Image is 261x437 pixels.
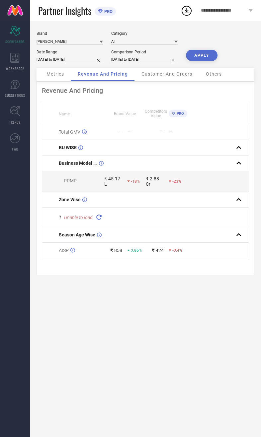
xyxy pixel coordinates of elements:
div: — [119,129,123,135]
span: Competitors Value [145,109,167,118]
div: — [160,129,164,135]
span: Name [59,112,70,116]
div: ₹ 45.17 L [104,176,122,187]
span: FWD [12,147,18,152]
span: Customer And Orders [141,71,192,77]
span: BU WISE [59,145,77,150]
div: ₹ 424 [152,248,164,253]
span: -23% [172,179,181,184]
span: Tier Wise [59,214,77,220]
span: Season Age Wise [59,232,95,237]
div: ₹ 858 [110,248,122,253]
span: WORKSPACE [6,66,24,71]
span: Metrics [46,71,64,77]
div: Open download list [181,5,193,17]
span: Partner Insights [38,4,91,18]
div: — [128,130,145,134]
input: Select comparison period [111,56,178,63]
div: ₹ 2.88 Cr [146,176,164,187]
span: AISP [59,248,69,253]
span: SCORECARDS [5,39,25,44]
div: Date Range [37,50,103,54]
span: Revenue And Pricing [78,71,128,77]
span: Brand Value [114,111,136,116]
div: Category [111,31,178,36]
span: TRENDS [9,120,21,125]
span: Total GMV [59,129,80,135]
div: Comparison Period [111,50,178,54]
span: -9.4% [172,248,182,253]
button: APPLY [186,50,217,61]
span: Others [206,71,222,77]
span: PPMP [64,178,77,183]
span: PRO [175,111,184,116]
span: Business Model Wise [59,160,97,166]
div: — [169,130,187,134]
span: SUGGESTIONS [5,93,25,98]
span: Unable to load [64,215,93,220]
span: Zone Wise [59,197,81,202]
span: 9.86% [131,248,142,253]
div: Reload "Tier Wise " [94,213,104,222]
span: PRO [103,9,113,14]
div: Brand [37,31,103,36]
div: Revenue And Pricing [42,87,249,94]
input: Select date range [37,56,103,63]
span: -18% [131,179,140,184]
